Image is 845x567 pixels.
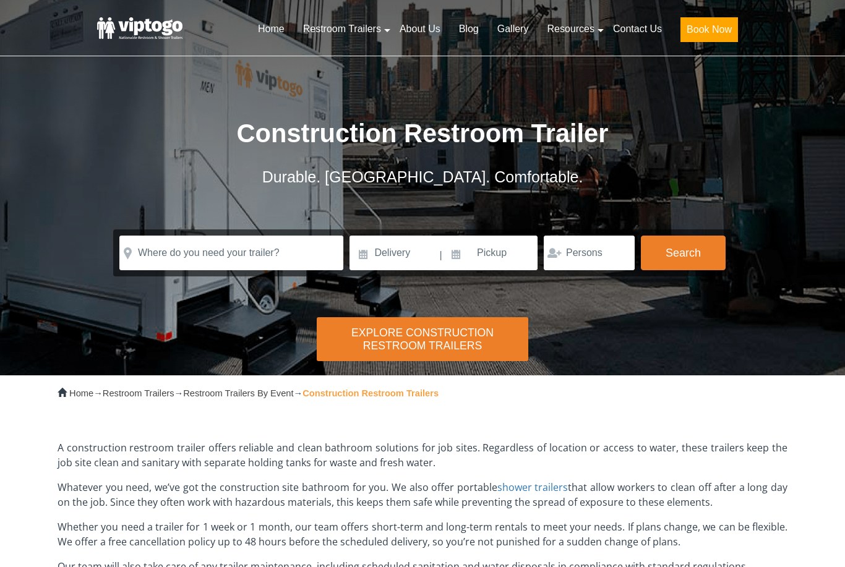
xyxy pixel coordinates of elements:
input: Where do you need your trailer? [119,236,343,270]
a: Contact Us [604,15,671,43]
span: Whatever you need, we’ve got the construction site bathroom for you. We also offer portable [58,480,497,494]
a: Book Now [671,15,747,49]
a: Home [249,15,294,43]
button: Book Now [680,17,738,42]
a: Restroom Trailers [103,388,174,398]
input: Pickup [444,236,538,270]
span: Durable. [GEOGRAPHIC_DATA]. Comfortable. [262,168,583,185]
input: Persons [544,236,635,270]
a: Resources [538,15,603,43]
a: shower trailers [497,480,568,494]
a: About Us [390,15,450,43]
span: that allow workers to clean off after a long day on the job. Since they often work with hazardous... [58,480,787,509]
a: Restroom Trailers By Event [183,388,293,398]
input: Delivery [350,236,438,270]
button: Live Chat [796,518,845,567]
span: A construction restroom trailer offers reliable and clean bathroom solutions for job sites. Regar... [58,441,787,469]
a: Gallery [488,15,538,43]
strong: Construction Restroom Trailers [302,388,439,398]
a: Blog [450,15,488,43]
a: Home [69,388,93,398]
button: Search [641,236,726,270]
span: → → → [69,388,439,398]
a: Restroom Trailers [294,15,390,43]
span: | [440,236,442,275]
div: Explore Construction Restroom Trailers [317,317,528,361]
span: Whether you need a trailer for 1 week or 1 month, our team offers short-term and long-term rental... [58,520,787,548]
span: Construction Restroom Trailer [237,119,609,148]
